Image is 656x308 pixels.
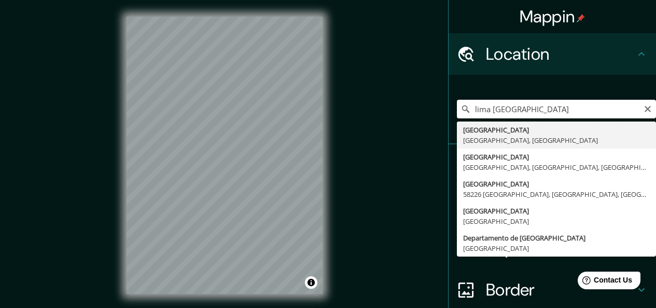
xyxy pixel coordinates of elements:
[463,135,650,145] div: [GEOGRAPHIC_DATA], [GEOGRAPHIC_DATA]
[564,267,645,297] iframe: Help widget launcher
[127,17,323,294] canvas: Map
[449,144,656,186] div: Pins
[305,276,317,289] button: Toggle attribution
[463,152,650,162] div: [GEOGRAPHIC_DATA]
[486,44,635,64] h4: Location
[463,125,650,135] div: [GEOGRAPHIC_DATA]
[520,6,585,27] h4: Mappin
[486,238,635,259] h4: Layout
[486,279,635,300] h4: Border
[463,206,650,216] div: [GEOGRAPHIC_DATA]
[457,100,656,118] input: Pick your city or area
[463,216,650,226] div: [GEOGRAPHIC_DATA]
[644,103,652,113] button: Clear
[449,33,656,75] div: Location
[449,186,656,227] div: Style
[449,227,656,269] div: Layout
[577,14,585,22] img: pin-icon.png
[463,189,650,199] div: 58226 [GEOGRAPHIC_DATA], [GEOGRAPHIC_DATA], [GEOGRAPHIC_DATA]
[463,243,650,253] div: [GEOGRAPHIC_DATA]
[463,162,650,172] div: [GEOGRAPHIC_DATA], [GEOGRAPHIC_DATA], [GEOGRAPHIC_DATA]
[463,233,650,243] div: Departamento de [GEOGRAPHIC_DATA]
[463,179,650,189] div: [GEOGRAPHIC_DATA]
